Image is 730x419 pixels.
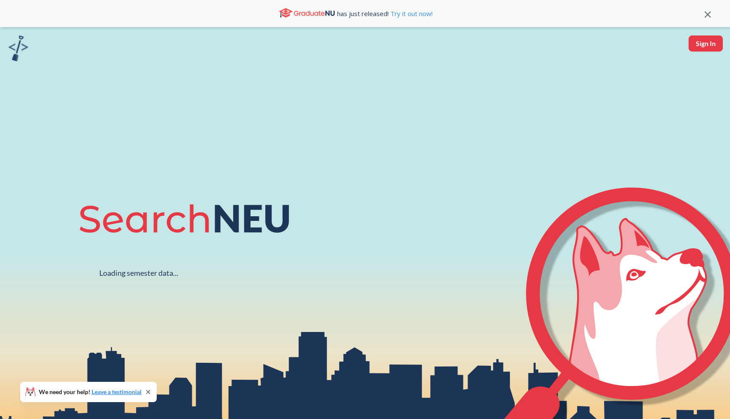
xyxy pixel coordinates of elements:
[92,388,142,395] a: Leave a testimonial
[8,35,28,64] a: sandbox logo
[337,9,433,18] span: has just released!
[8,35,28,61] img: sandbox logo
[39,389,142,395] span: We need your help!
[689,35,723,52] button: Sign In
[389,9,433,18] a: Try it out now!
[99,268,178,278] div: Loading semester data...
